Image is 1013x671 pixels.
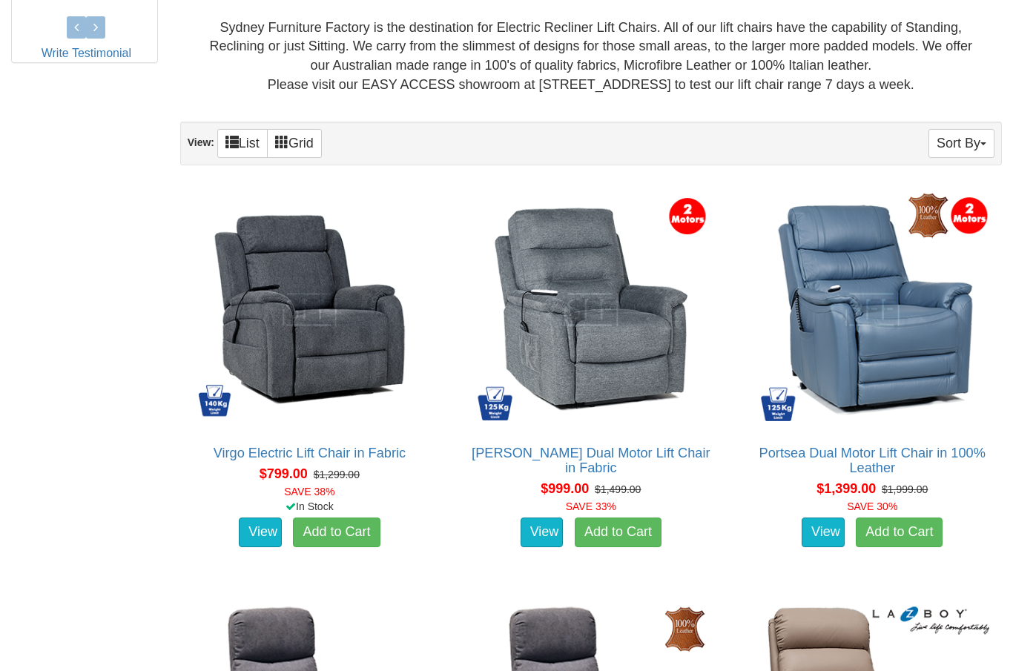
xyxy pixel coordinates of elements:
[217,129,268,158] a: List
[882,483,928,495] del: $1,999.00
[472,446,710,475] a: [PERSON_NAME] Dual Motor Lift Chair in Fabric
[521,518,564,547] a: View
[802,518,845,547] a: View
[293,518,380,547] a: Add to Cart
[575,518,661,547] a: Add to Cart
[759,446,986,475] a: Portsea Dual Motor Lift Chair in 100% Leather
[816,481,876,496] span: $1,399.00
[42,47,131,59] a: Write Testimonial
[469,188,712,431] img: Bristow Dual Motor Lift Chair in Fabric
[214,446,406,460] a: Virgo Electric Lift Chair in Fabric
[751,188,994,431] img: Portsea Dual Motor Lift Chair in 100% Leather
[856,518,943,547] a: Add to Cart
[177,499,442,514] div: In Stock
[847,500,897,512] font: SAVE 30%
[260,466,308,481] span: $799.00
[188,188,431,431] img: Virgo Electric Lift Chair in Fabric
[188,136,214,148] strong: View:
[595,483,641,495] del: $1,499.00
[192,19,990,95] div: Sydney Furniture Factory is the destination for Electric Recliner Lift Chairs. All of our lift ch...
[284,486,334,498] font: SAVE 38%
[928,129,994,158] button: Sort By
[239,518,282,547] a: View
[314,469,360,480] del: $1,299.00
[541,481,589,496] span: $999.00
[267,129,322,158] a: Grid
[566,500,616,512] font: SAVE 33%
